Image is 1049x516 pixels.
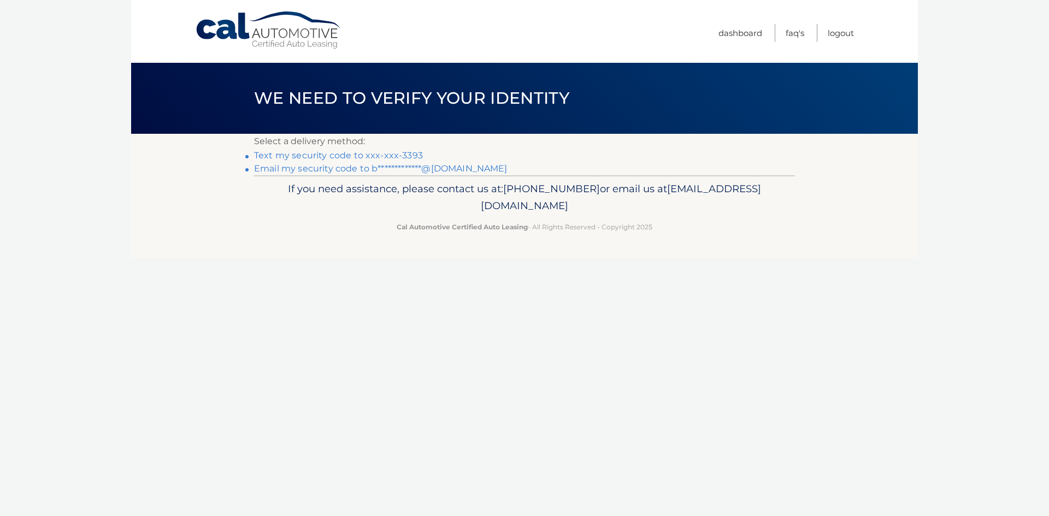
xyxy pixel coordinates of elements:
[261,221,788,233] p: - All Rights Reserved - Copyright 2025
[397,223,528,231] strong: Cal Automotive Certified Auto Leasing
[254,150,423,161] a: Text my security code to xxx-xxx-3393
[195,11,343,50] a: Cal Automotive
[828,24,854,42] a: Logout
[718,24,762,42] a: Dashboard
[786,24,804,42] a: FAQ's
[254,88,569,108] span: We need to verify your identity
[261,180,788,215] p: If you need assistance, please contact us at: or email us at
[254,134,795,149] p: Select a delivery method:
[503,182,600,195] span: [PHONE_NUMBER]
